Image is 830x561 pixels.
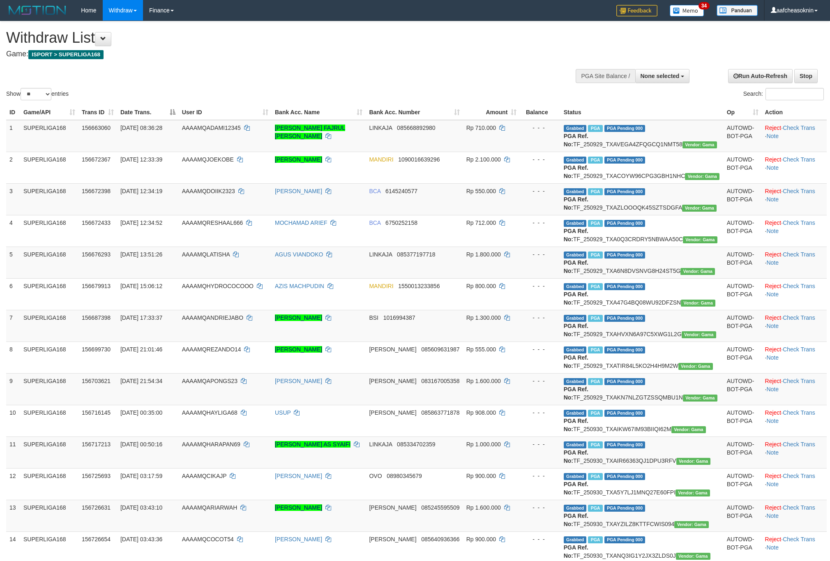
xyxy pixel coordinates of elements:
[82,441,111,448] span: 156717213
[564,252,587,259] span: Grabbed
[421,346,459,353] span: Copy 085609631987 to clipboard
[6,500,20,531] td: 13
[82,283,111,289] span: 156679913
[671,426,706,433] span: Vendor URL: https://trx31.1velocity.biz
[762,405,827,436] td: · ·
[182,188,235,194] span: AAAAMQDOIIK2323
[724,278,762,310] td: AUTOWD-BOT-PGA
[783,125,815,131] a: Check Trans
[765,346,782,353] a: Reject
[724,310,762,342] td: AUTOWD-BOT-PGA
[560,436,724,468] td: TF_250930_TXAIR66363QJ1DPU3RFV
[466,188,496,194] span: Rp 550.000
[682,331,716,338] span: Vendor URL: https://trx31.1velocity.biz
[523,409,557,417] div: - - -
[604,378,646,385] span: PGA Pending
[588,346,602,353] span: Marked by aafchhiseyha
[82,473,111,479] span: 156725693
[588,283,602,290] span: Marked by aafsengchandara
[182,125,241,131] span: AAAAMQADAMI12345
[682,205,717,212] span: Vendor URL: https://trx31.1velocity.biz
[588,125,602,132] span: Marked by aafchhiseyha
[466,378,501,384] span: Rp 1.600.000
[182,473,227,479] span: AAAAMQCIKAJP
[783,473,815,479] a: Check Trans
[588,252,602,259] span: Marked by aafsoycanthlai
[766,544,779,551] a: Note
[120,283,162,289] span: [DATE] 15:06:12
[564,481,588,496] b: PGA Ref. No:
[564,125,587,132] span: Grabbed
[685,173,719,180] span: Vendor URL: https://trx31.1velocity.biz
[641,73,680,79] span: None selected
[182,314,243,321] span: AAAAMQANDRIEJABO
[783,219,815,226] a: Check Trans
[369,504,416,511] span: [PERSON_NAME]
[783,314,815,321] a: Check Trans
[564,354,588,369] b: PGA Ref. No:
[766,259,779,266] a: Note
[369,219,380,226] span: BCA
[564,133,588,148] b: PGA Ref. No:
[20,278,78,310] td: SUPERLIGA168
[120,504,162,511] span: [DATE] 03:43:10
[564,228,588,242] b: PGA Ref. No:
[21,88,51,100] select: Showentries
[564,283,587,290] span: Grabbed
[762,373,827,405] td: · ·
[82,378,111,384] span: 156703621
[20,247,78,278] td: SUPERLIGA168
[6,183,20,215] td: 3
[82,314,111,321] span: 156687398
[366,105,463,120] th: Bank Acc. Number: activate to sort column ascending
[766,164,779,171] a: Note
[588,378,602,385] span: Marked by aafchhiseyha
[724,183,762,215] td: AUTOWD-BOT-PGA
[564,410,587,417] span: Grabbed
[6,342,20,373] td: 8
[588,441,602,448] span: Marked by aafnonsreyleab
[466,409,496,416] span: Rp 908.000
[783,536,815,543] a: Check Trans
[6,4,69,16] img: MOTION_logo.png
[523,124,557,132] div: - - -
[20,468,78,500] td: SUPERLIGA168
[604,188,646,195] span: PGA Pending
[385,188,417,194] span: Copy 6145240577 to clipboard
[463,105,520,120] th: Amount: activate to sort column ascending
[523,155,557,164] div: - - -
[564,449,588,464] b: PGA Ref. No:
[588,410,602,417] span: Marked by aafchhiseyha
[398,283,440,289] span: Copy 1550013233856 to clipboard
[275,441,350,448] a: [PERSON_NAME] AS SYAIFI
[523,250,557,259] div: - - -
[604,283,646,290] span: PGA Pending
[523,345,557,353] div: - - -
[783,283,815,289] a: Check Trans
[421,409,459,416] span: Copy 085863771878 to clipboard
[762,215,827,247] td: · ·
[604,346,646,353] span: PGA Pending
[765,473,782,479] a: Reject
[182,409,237,416] span: AAAAMQHAYLIGA68
[724,405,762,436] td: AUTOWD-BOT-PGA
[560,247,724,278] td: TF_250929_TXA6N8DVSNVG8H24ST5G
[182,346,241,353] span: AAAAMQREZANDO14
[604,410,646,417] span: PGA Pending
[762,436,827,468] td: · ·
[275,314,322,321] a: [PERSON_NAME]
[762,500,827,531] td: · ·
[6,152,20,183] td: 2
[762,247,827,278] td: · ·
[765,156,782,163] a: Reject
[82,219,111,226] span: 156672433
[6,105,20,120] th: ID
[560,405,724,436] td: TF_250930_TXAIKW67IM93BIIQI62M
[369,409,416,416] span: [PERSON_NAME]
[794,69,818,83] a: Stop
[120,346,162,353] span: [DATE] 21:01:46
[275,125,345,139] a: [PERSON_NAME] FAJRUL [PERSON_NAME]
[421,378,459,384] span: Copy 083167005358 to clipboard
[604,220,646,227] span: PGA Pending
[728,69,793,83] a: Run Auto-Refresh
